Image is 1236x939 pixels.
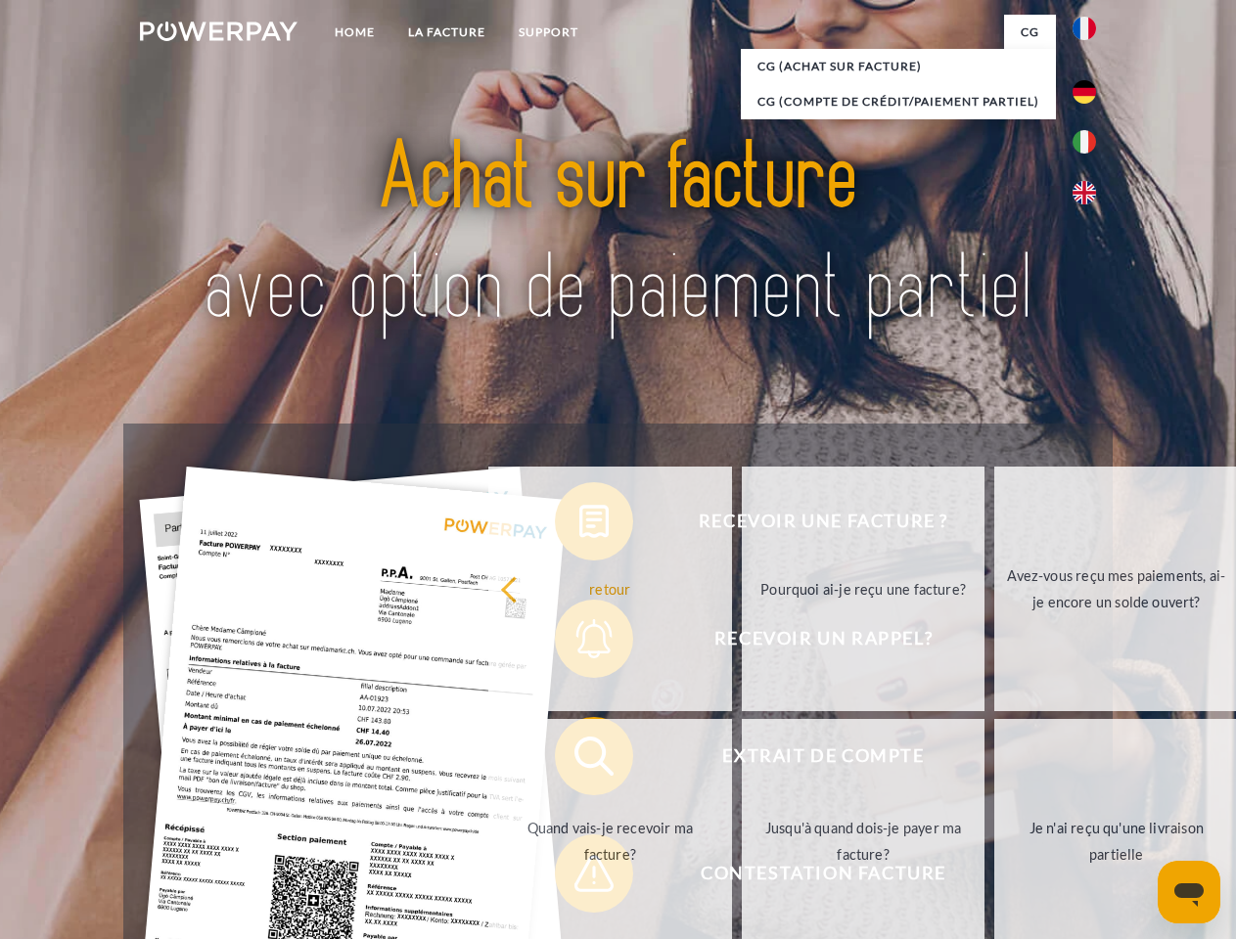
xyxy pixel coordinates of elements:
a: CG (achat sur facture) [741,49,1056,84]
div: Jusqu'à quand dois-je payer ma facture? [754,815,974,868]
a: Home [318,15,391,50]
img: it [1073,130,1096,154]
div: retour [500,575,720,602]
div: Pourquoi ai-je reçu une facture? [754,575,974,602]
a: CG (Compte de crédit/paiement partiel) [741,84,1056,119]
div: Quand vais-je recevoir ma facture? [500,815,720,868]
img: fr [1073,17,1096,40]
a: CG [1004,15,1056,50]
div: Avez-vous reçu mes paiements, ai-je encore un solde ouvert? [1006,562,1226,615]
a: Support [502,15,595,50]
img: en [1073,181,1096,204]
img: de [1073,80,1096,104]
iframe: Bouton de lancement de la fenêtre de messagerie [1158,861,1220,923]
a: LA FACTURE [391,15,502,50]
img: logo-powerpay-white.svg [140,22,298,41]
div: Je n'ai reçu qu'une livraison partielle [1006,815,1226,868]
img: title-powerpay_fr.svg [187,94,1049,375]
